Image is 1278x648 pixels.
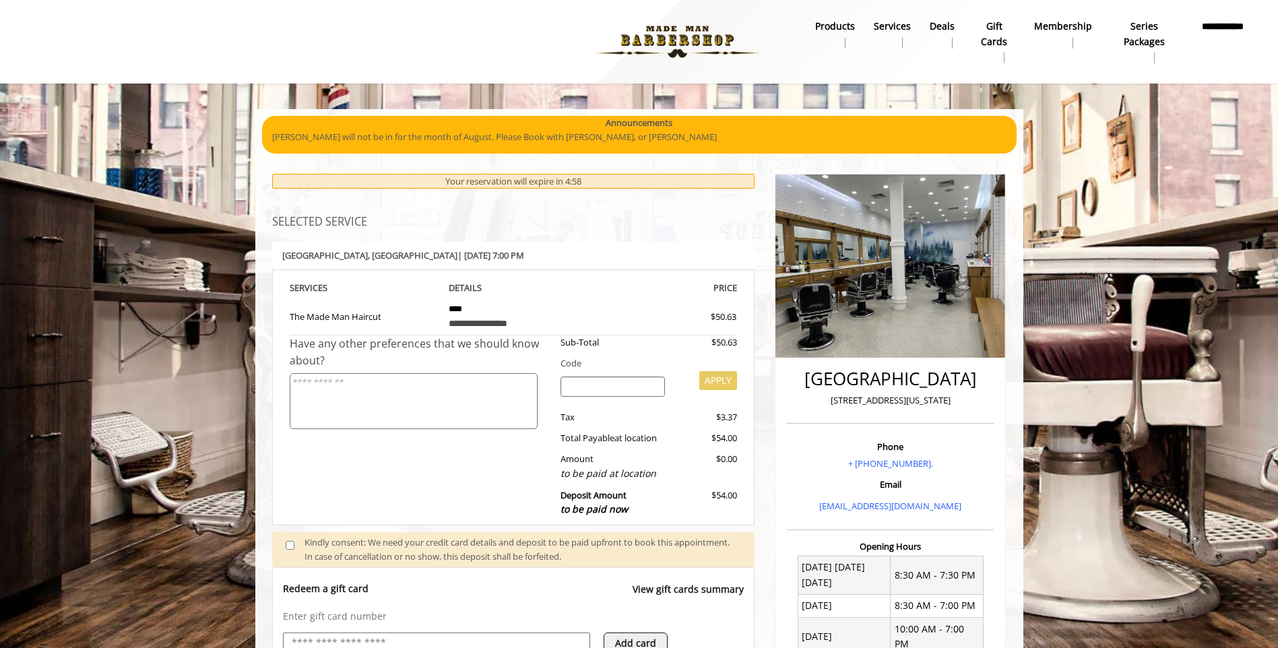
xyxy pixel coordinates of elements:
p: Enter gift card number [283,610,744,623]
a: + [PHONE_NUMBER]. [848,457,933,469]
div: Total Payable [550,431,675,445]
label: Country [9,226,49,238]
div: Your reservation will expire in 4:58 [272,174,755,189]
a: [EMAIL_ADDRESS][DOMAIN_NAME] [819,500,961,512]
div: to be paid at location [561,466,665,481]
button: Submit [414,274,455,295]
span: to be paid now [561,503,628,515]
button: APPLY [699,371,737,390]
a: MembershipMembership [1025,17,1101,52]
span: at location [614,432,657,444]
a: Gift cardsgift cards [964,17,1025,67]
td: The Made Man Haircut [290,296,439,335]
b: Deposit Amount [561,489,628,516]
div: $54.00 [675,431,737,445]
div: Have any other preferences that we should know about? [290,335,551,370]
b: Announcements [606,116,672,130]
p: [PERSON_NAME] will not be in for the month of August. Please Book with [PERSON_NAME], or [PERSON_... [272,130,1007,144]
b: Membership [1034,19,1092,34]
span: , [GEOGRAPHIC_DATA] [368,249,457,261]
a: View gift cards summary [633,582,744,610]
a: DealsDeals [920,17,964,52]
b: Series packages [1111,19,1178,49]
p: [STREET_ADDRESS][US_STATE] [790,393,990,408]
a: Series packagesSeries packages [1101,17,1187,67]
th: PRICE [588,280,738,296]
td: [DATE] [798,594,891,617]
div: Amount [550,452,675,481]
b: Deals [930,19,955,34]
span: S [323,282,327,294]
td: 8:30 AM - 7:00 PM [891,594,984,617]
td: 8:30 AM - 7:30 PM [891,556,984,594]
div: Code [550,356,737,370]
h2: [GEOGRAPHIC_DATA] [790,369,990,389]
div: Tax [550,410,675,424]
th: DETAILS [439,280,588,296]
label: City [9,131,27,142]
div: $50.63 [675,335,737,350]
a: Productsproducts [806,17,864,52]
label: Zip Code [9,179,51,190]
label: Address Line 2 [9,83,71,94]
div: Kindly consent: We need your credit card details and deposit to be paid upfront to book this appo... [305,536,741,564]
div: $54.00 [675,488,737,517]
label: Address Line 1 [9,35,71,46]
b: Billing Address [9,10,73,22]
h3: SELECTED SERVICE [272,216,755,228]
b: gift cards [973,19,1015,49]
td: [DATE] [DATE] [DATE] [798,556,891,594]
h3: Opening Hours [787,542,994,551]
div: $3.37 [675,410,737,424]
div: $50.63 [662,310,736,324]
div: Sub-Total [550,335,675,350]
b: Services [874,19,911,34]
b: products [815,19,855,34]
h3: Email [790,480,990,489]
div: $0.00 [675,452,737,481]
p: Redeem a gift card [283,582,369,595]
img: Made Man Barbershop logo [585,5,770,79]
th: SERVICE [290,280,439,296]
b: [GEOGRAPHIC_DATA] | [DATE] 7:00 PM [282,249,524,261]
a: ServicesServices [864,17,920,52]
h3: Phone [790,442,990,451]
